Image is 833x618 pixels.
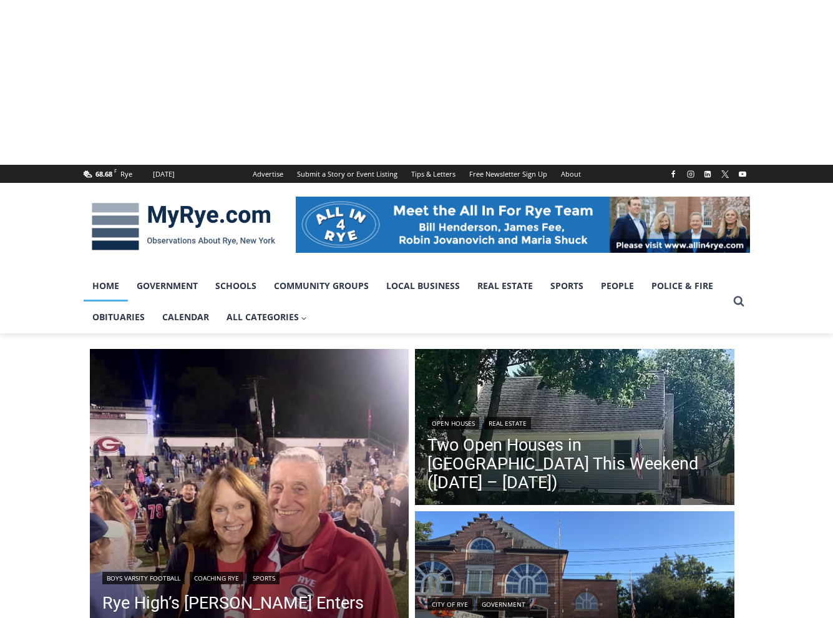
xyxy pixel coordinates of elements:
[427,414,722,429] div: |
[246,165,290,183] a: Advertise
[102,569,397,584] div: | |
[415,349,734,509] img: 134-136 Dearborn Avenue
[542,270,592,302] a: Sports
[218,302,316,333] a: All Categories
[84,194,283,259] img: MyRye.com
[477,598,530,611] a: Government
[427,417,479,429] a: Open Houses
[95,169,112,179] span: 68.68
[290,165,404,183] a: Submit a Story or Event Listing
[643,270,722,302] a: Police & Fire
[102,572,185,584] a: Boys Varsity Football
[728,290,750,313] button: View Search Form
[484,417,531,429] a: Real Estate
[718,167,733,182] a: X
[248,572,280,584] a: Sports
[700,167,715,182] a: Linkedin
[114,167,117,174] span: F
[153,169,175,180] div: [DATE]
[84,270,728,333] nav: Primary Navigation
[415,349,734,509] a: Read More Two Open Houses in Rye This Weekend (September 6 – 7)
[666,167,681,182] a: Facebook
[296,197,750,253] img: All in for Rye
[190,572,243,584] a: Coaching Rye
[427,596,722,611] div: |
[427,598,472,611] a: City of Rye
[404,165,462,183] a: Tips & Letters
[683,167,698,182] a: Instagram
[462,165,554,183] a: Free Newsletter Sign Up
[84,302,153,333] a: Obituaries
[554,165,588,183] a: About
[592,270,643,302] a: People
[153,302,218,333] a: Calendar
[265,270,378,302] a: Community Groups
[427,436,722,492] a: Two Open Houses in [GEOGRAPHIC_DATA] This Weekend ([DATE] – [DATE])
[120,169,132,180] div: Rye
[84,270,128,302] a: Home
[469,270,542,302] a: Real Estate
[735,167,750,182] a: YouTube
[378,270,469,302] a: Local Business
[207,270,265,302] a: Schools
[128,270,207,302] a: Government
[246,165,588,183] nav: Secondary Navigation
[227,310,308,324] span: All Categories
